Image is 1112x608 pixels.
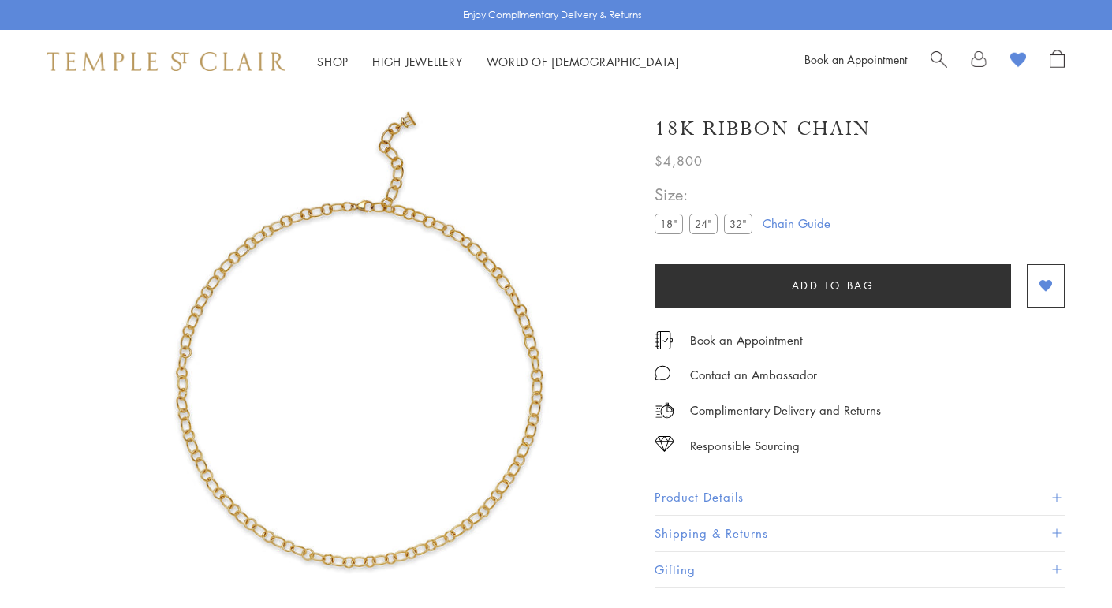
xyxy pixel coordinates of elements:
[655,181,759,207] span: Size:
[690,436,800,456] div: Responsible Sourcing
[372,54,463,69] a: High JewelleryHigh Jewellery
[655,264,1011,308] button: Add to bag
[487,54,680,69] a: World of [DEMOGRAPHIC_DATA]World of [DEMOGRAPHIC_DATA]
[690,401,881,420] p: Complimentary Delivery and Returns
[655,516,1065,551] button: Shipping & Returns
[463,7,642,23] p: Enjoy Complimentary Delivery & Returns
[655,552,1065,587] button: Gifting
[655,214,683,233] label: 18"
[763,214,830,232] a: Chain Guide
[655,365,670,381] img: MessageIcon-01_2.svg
[724,214,752,233] label: 32"
[655,151,703,171] span: $4,800
[931,50,947,73] a: Search
[804,51,907,67] a: Book an Appointment
[317,52,680,72] nav: Main navigation
[1010,50,1026,73] a: View Wishlist
[655,436,674,452] img: icon_sourcing.svg
[655,401,674,420] img: icon_delivery.svg
[1050,50,1065,73] a: Open Shopping Bag
[792,277,875,294] span: Add to bag
[317,54,349,69] a: ShopShop
[689,214,718,233] label: 24"
[655,479,1065,515] button: Product Details
[47,52,285,71] img: Temple St. Clair
[690,365,817,385] div: Contact an Ambassador
[655,115,871,143] h1: 18K Ribbon Chain
[655,331,674,349] img: icon_appointment.svg
[690,331,803,349] a: Book an Appointment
